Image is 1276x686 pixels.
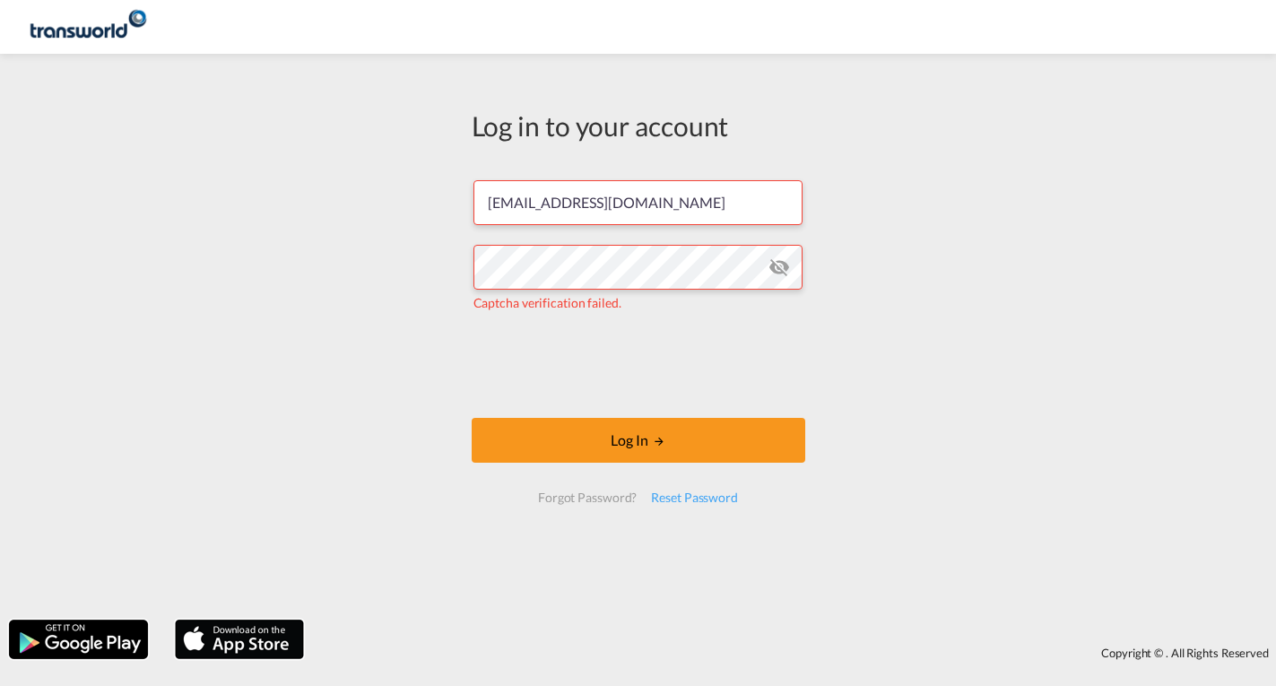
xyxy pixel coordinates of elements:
img: 1a84b2306ded11f09c1219774cd0a0fe.png [27,7,148,48]
iframe: reCAPTCHA [502,330,775,400]
div: Log in to your account [472,107,805,144]
span: Captcha verification failed. [473,295,621,310]
div: Forgot Password? [531,482,644,514]
div: Copyright © . All Rights Reserved [313,638,1276,668]
md-icon: icon-eye-off [768,256,790,278]
img: apple.png [173,618,306,661]
button: LOGIN [472,418,805,463]
input: Enter email/phone number [473,180,803,225]
img: google.png [7,618,150,661]
div: Reset Password [644,482,745,514]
